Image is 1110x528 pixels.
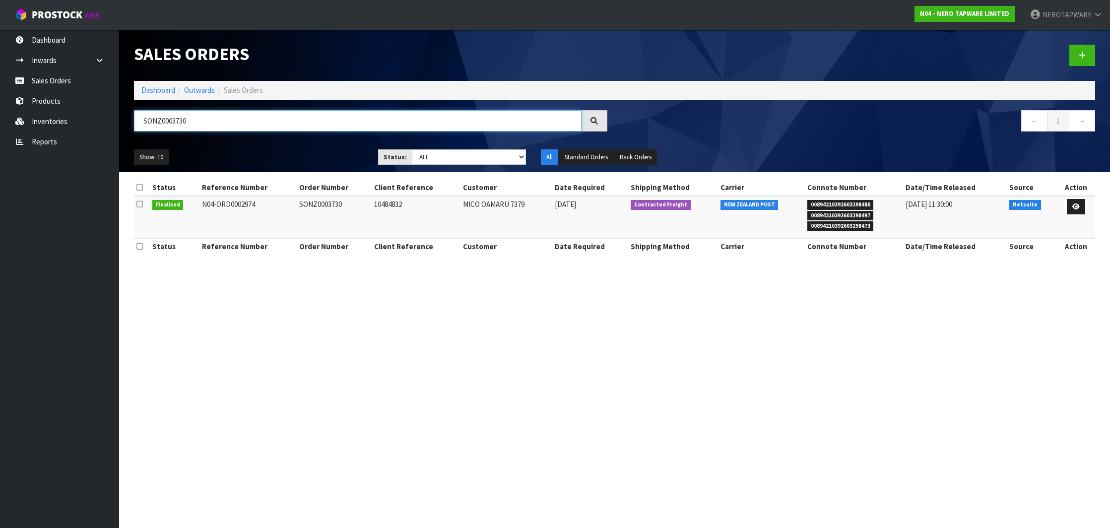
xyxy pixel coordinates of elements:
th: Reference Number [199,180,297,196]
th: Carrier [718,239,805,255]
span: Finalised [152,200,184,210]
strong: N04 - NERO TAPWARE LIMITED [920,9,1009,18]
a: ← [1021,110,1047,132]
th: Date/Time Released [903,239,1007,255]
input: Search sales orders [134,110,582,132]
td: MICO OAMARU 7379 [460,196,552,239]
td: SONZ0003730 [297,196,372,239]
th: Source [1007,239,1057,255]
a: → [1069,110,1095,132]
th: Client Reference [372,239,460,255]
th: Order Number [297,239,372,255]
th: Connote Number [805,180,903,196]
button: Back Orders [614,149,657,165]
th: Shipping Method [628,180,718,196]
img: cube-alt.png [15,8,27,21]
small: WMS [84,11,100,20]
th: Connote Number [805,239,903,255]
a: Outwards [184,85,215,95]
th: Order Number [297,180,372,196]
th: Reference Number [199,239,297,255]
th: Date/Time Released [903,180,1007,196]
span: ProStock [32,8,82,21]
span: Contracted Freight [631,200,691,210]
span: Sales Orders [224,85,263,95]
th: Source [1007,180,1057,196]
span: Netsuite [1009,200,1041,210]
span: NEROTAPWARE [1043,10,1092,19]
span: [DATE] [555,199,576,209]
span: [DATE] 11:30:00 [906,199,952,209]
button: All [541,149,558,165]
span: 00894210392603298497 [807,211,874,221]
strong: Status: [384,153,407,161]
span: 00894210392603298473 [807,221,874,231]
th: Action [1057,180,1095,196]
th: Action [1057,239,1095,255]
a: Dashboard [141,85,175,95]
button: Standard Orders [559,149,613,165]
th: Shipping Method [628,239,718,255]
a: 1 [1047,110,1069,132]
span: 00894210392603298480 [807,200,874,210]
nav: Page navigation [622,110,1096,134]
th: Client Reference [372,180,460,196]
td: N04-ORD0002974 [199,196,297,239]
th: Customer [460,239,552,255]
th: Customer [460,180,552,196]
th: Carrier [718,180,805,196]
th: Date Required [552,239,629,255]
td: 10484832 [372,196,460,239]
button: Show: 10 [134,149,169,165]
th: Status [150,239,199,255]
th: Status [150,180,199,196]
h1: Sales Orders [134,45,607,64]
th: Date Required [552,180,629,196]
span: NEW ZEALAND POST [720,200,779,210]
